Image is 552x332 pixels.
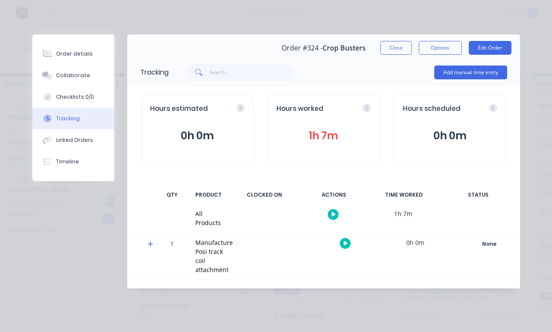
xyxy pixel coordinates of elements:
[56,50,93,58] div: Order details
[56,136,93,144] div: Linked Orders
[442,186,515,204] div: STATUS
[210,64,294,81] input: Search...
[56,93,94,101] div: Checklists 0/0
[32,151,114,172] button: Timeline
[150,128,245,144] button: 0h 0m
[150,104,208,114] span: Hours estimated
[32,108,114,129] button: Tracking
[195,209,221,227] div: All Products
[159,186,185,204] div: QTY
[469,41,511,55] button: Edit Order
[419,41,462,55] button: Options
[32,65,114,86] button: Collaborate
[195,238,233,274] div: Manufacture Posi track coil attachment
[32,86,114,108] button: Checklists 0/0
[32,129,114,151] button: Linked Orders
[458,238,521,250] div: None
[140,67,169,78] div: Tracking
[458,238,521,250] button: None
[276,104,323,114] span: Hours worked
[302,186,367,204] div: ACTIONS
[372,186,436,204] div: TIME WORKED
[380,41,412,55] button: Close
[32,43,114,65] button: Order details
[434,66,507,79] button: Add manual time entry
[383,233,448,252] div: 0h 0m
[282,44,323,52] span: Order #324 -
[323,44,366,52] span: Crop Busters
[159,234,185,279] div: 1
[371,204,436,223] div: 1h 7m
[56,115,80,122] div: Tracking
[232,186,297,204] div: CLOCKED ON
[56,158,79,166] div: Timeline
[190,186,227,204] div: PRODUCT
[403,104,461,114] span: Hours scheduled
[276,128,371,144] button: 1h 7m
[403,128,497,144] button: 0h 0m
[56,72,90,79] div: Collaborate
